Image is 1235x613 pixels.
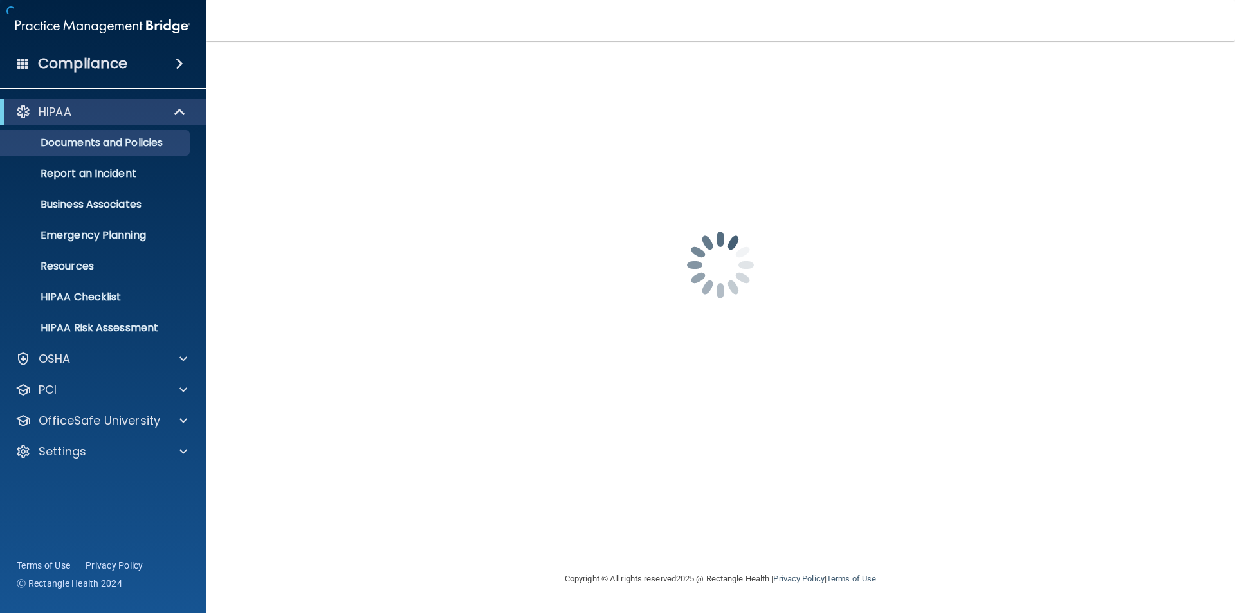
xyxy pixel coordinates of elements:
[38,55,127,73] h4: Compliance
[39,351,71,367] p: OSHA
[8,167,184,180] p: Report an Incident
[39,382,57,398] p: PCI
[39,413,160,428] p: OfficeSafe University
[773,574,824,583] a: Privacy Policy
[15,14,190,39] img: PMB logo
[8,229,184,242] p: Emergency Planning
[15,413,187,428] a: OfficeSafe University
[17,559,70,572] a: Terms of Use
[15,382,187,398] a: PCI
[39,444,86,459] p: Settings
[86,559,143,572] a: Privacy Policy
[15,444,187,459] a: Settings
[8,136,184,149] p: Documents and Policies
[827,574,876,583] a: Terms of Use
[17,577,122,590] span: Ⓒ Rectangle Health 2024
[8,198,184,211] p: Business Associates
[8,260,184,273] p: Resources
[15,104,187,120] a: HIPAA
[39,104,71,120] p: HIPAA
[486,558,955,599] div: Copyright © All rights reserved 2025 @ Rectangle Health | |
[8,322,184,334] p: HIPAA Risk Assessment
[8,291,184,304] p: HIPAA Checklist
[15,351,187,367] a: OSHA
[656,201,785,329] img: spinner.e123f6fc.gif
